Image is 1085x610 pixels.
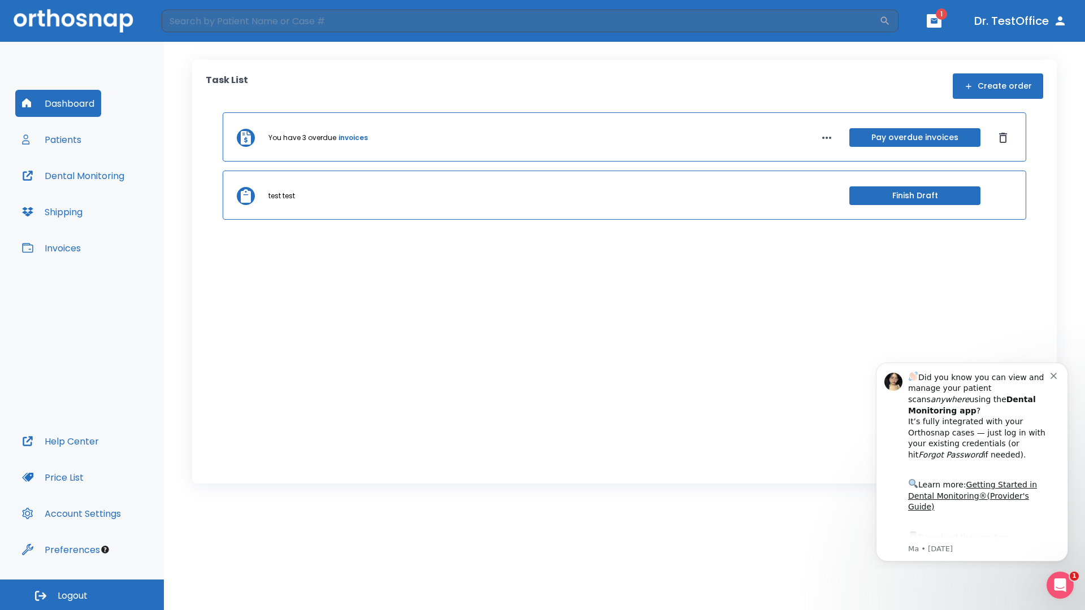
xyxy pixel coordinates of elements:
[859,352,1085,568] iframe: Intercom notifications message
[1070,572,1079,581] span: 1
[15,162,131,189] button: Dental Monitoring
[849,186,980,205] button: Finish Draft
[15,464,90,491] button: Price List
[192,18,201,27] button: Dismiss notification
[15,500,128,527] button: Account Settings
[49,177,192,235] div: Download the app: | ​ Let us know if you need help getting started!
[268,191,295,201] p: test test
[49,191,192,202] p: Message from Ma, sent 7w ago
[15,428,106,455] button: Help Center
[15,536,107,563] button: Preferences
[936,8,947,20] span: 1
[338,133,368,143] a: invoices
[15,126,88,153] button: Patients
[15,198,89,225] button: Shipping
[1047,572,1074,599] iframe: Intercom live chat
[970,11,1071,31] button: Dr. TestOffice
[206,73,248,99] p: Task List
[849,128,980,147] button: Pay overdue invoices
[15,90,101,117] button: Dashboard
[15,234,88,262] button: Invoices
[14,9,133,32] img: Orthosnap
[100,544,110,555] div: Tooltip anchor
[994,129,1012,147] button: Dismiss
[162,10,879,32] input: Search by Patient Name or Case #
[49,180,150,201] a: App Store
[58,590,88,602] span: Logout
[953,73,1043,99] button: Create order
[268,133,336,143] p: You have 3 overdue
